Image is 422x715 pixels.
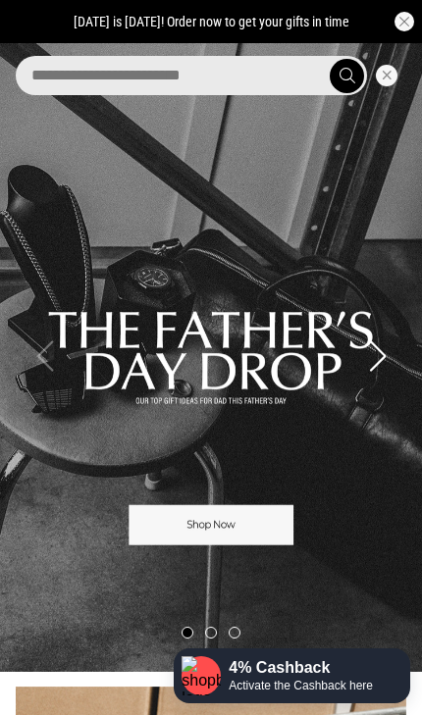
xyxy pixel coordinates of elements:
span: [DATE] is [DATE]! Order now to get your gifts in time [74,14,349,29]
button: Close search [376,65,397,86]
button: Next slide [364,334,391,378]
div: Activate the Cashback here [229,678,373,693]
button: Previous slide [31,334,58,378]
div: 4% Cashback [229,658,373,678]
